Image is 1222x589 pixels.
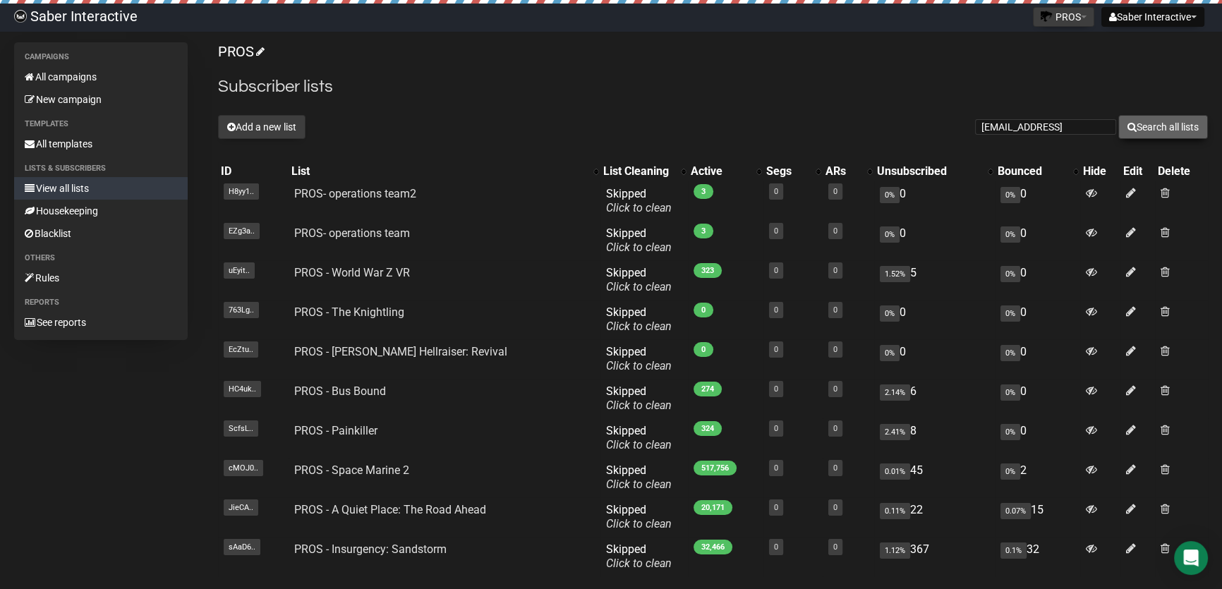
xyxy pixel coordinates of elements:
span: 0% [1000,266,1020,282]
img: ec1bccd4d48495f5e7d53d9a520ba7e5 [14,10,27,23]
th: Edit: No sort applied, sorting is disabled [1120,162,1155,181]
a: 0 [833,187,837,196]
li: Campaigns [14,49,188,66]
td: 2 [995,458,1080,497]
a: PROS - A Quiet Place: The Road Ahead [294,503,486,516]
a: See reports [14,311,188,334]
a: 0 [774,424,778,433]
span: 763Lg.. [224,302,259,318]
button: Add a new list [218,115,305,139]
span: 0% [1000,305,1020,322]
span: Skipped [606,305,672,333]
a: 0 [833,424,837,433]
td: 0 [874,300,995,339]
a: 0 [833,226,837,236]
span: EZg3a.. [224,223,260,239]
a: PROS - Bus Bound [294,384,386,398]
a: View all lists [14,177,188,200]
a: 0 [833,345,837,354]
a: 0 [833,266,837,275]
a: Housekeeping [14,200,188,222]
span: 0% [1000,384,1020,401]
h2: Subscriber lists [218,74,1208,99]
button: Saber Interactive [1101,7,1204,27]
span: JieCA.. [224,499,258,516]
span: sAaD6.. [224,539,260,555]
a: 0 [774,305,778,315]
a: 0 [833,463,837,473]
a: 0 [774,503,778,512]
span: 0.11% [880,503,910,519]
span: 0% [1000,187,1020,203]
th: Active: No sort applied, activate to apply an ascending sort [688,162,763,181]
th: Delete: No sort applied, sorting is disabled [1155,162,1208,181]
span: 3 [694,224,713,238]
td: 0 [995,339,1080,379]
span: 0% [1000,463,1020,480]
span: HC4uk.. [224,381,261,397]
td: 6 [874,379,995,418]
td: 0 [995,418,1080,458]
a: PROS- operations team2 [294,187,416,200]
div: Unsubscribed [877,164,981,178]
a: Rules [14,267,188,289]
span: 3 [694,184,713,199]
li: Reports [14,294,188,311]
li: Others [14,250,188,267]
a: Click to clean [606,359,672,372]
td: 0 [874,339,995,379]
span: 0 [694,342,713,357]
a: Click to clean [606,399,672,412]
div: Bounced [998,164,1066,178]
span: Skipped [606,424,672,451]
span: Skipped [606,187,672,214]
a: Click to clean [606,320,672,333]
span: uEyit.. [224,262,255,279]
li: Lists & subscribers [14,160,188,177]
img: favicons [1041,11,1052,22]
a: PROS - Insurgency: Sandstorm [294,542,447,556]
a: Click to clean [606,280,672,293]
a: Click to clean [606,478,672,491]
th: Bounced: No sort applied, activate to apply an ascending sort [995,162,1080,181]
a: 0 [774,384,778,394]
span: 0% [880,226,900,243]
span: 0.1% [1000,542,1027,559]
a: PROS - World War Z VR [294,266,410,279]
span: 32,466 [694,540,732,554]
div: Delete [1158,164,1205,178]
a: PROS [218,43,262,60]
a: 0 [774,542,778,552]
div: List Cleaning [603,164,674,178]
div: ID [221,164,286,178]
span: 517,756 [694,461,737,475]
td: 0 [874,181,995,221]
span: 0% [880,187,900,203]
a: PROS - The Knightling [294,305,404,319]
div: Segs [766,164,808,178]
span: Skipped [606,463,672,491]
span: 0 [694,303,713,317]
a: 0 [833,305,837,315]
div: Edit [1123,164,1152,178]
a: PROS - Space Marine 2 [294,463,409,477]
span: 0% [880,345,900,361]
div: Hide [1083,164,1118,178]
th: ID: No sort applied, sorting is disabled [218,162,289,181]
span: 0% [1000,345,1020,361]
td: 0 [995,300,1080,339]
span: Skipped [606,226,672,254]
button: Search all lists [1118,115,1208,139]
span: Skipped [606,384,672,412]
th: Segs: No sort applied, activate to apply an ascending sort [763,162,822,181]
th: Unsubscribed: No sort applied, activate to apply an ascending sort [874,162,995,181]
a: Click to clean [606,241,672,254]
span: 274 [694,382,722,396]
span: 2.14% [880,384,910,401]
span: 20,171 [694,500,732,515]
span: H8yy1.. [224,183,259,200]
th: List: No sort applied, activate to apply an ascending sort [289,162,600,181]
span: cMOJ0.. [224,460,263,476]
td: 0 [995,221,1080,260]
li: Templates [14,116,188,133]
